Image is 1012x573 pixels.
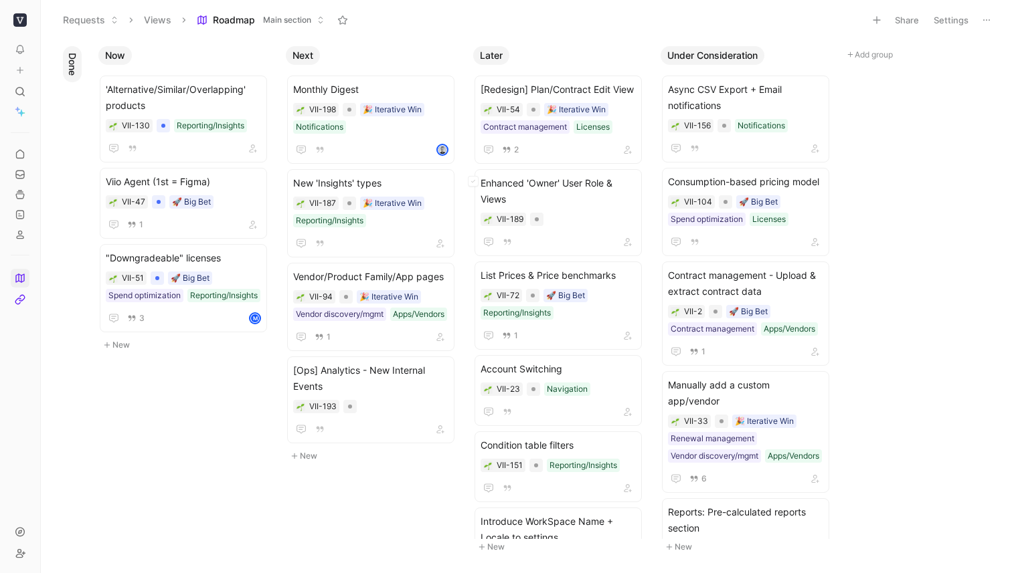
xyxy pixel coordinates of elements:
div: 🌱 [108,273,118,283]
div: NextNew [280,40,468,471]
button: Under Consideration [661,46,764,65]
button: 🌱 [483,291,493,300]
div: Apps/Vendors [764,322,815,336]
div: 🌱 [108,121,118,130]
div: 🎉 Iterative Win [359,290,418,304]
div: Vendor discovery/mgmt [296,308,384,321]
a: Enhanced 'Owner' User Role & Views [475,169,642,256]
span: Manually add a custom app/vendor [668,377,823,409]
div: Notifications [738,119,785,132]
div: 🚀 Big Bet [171,271,209,285]
div: Spend optimization [671,213,743,226]
button: New [286,448,462,464]
span: List Prices & Price benchmarks [481,267,636,283]
button: Views [138,10,177,30]
a: Condition table filtersReporting/Insights [475,431,642,502]
button: Now [98,46,132,65]
div: 🌱 [296,292,305,302]
span: [Ops] Analytics - New Internal Events [293,362,448,394]
a: 'Alternative/Similar/Overlapping' productsReporting/Insights [100,76,267,162]
span: 6 [701,475,707,483]
div: VII-156 [684,119,711,132]
button: 1 [499,328,521,343]
span: Consumption-based pricing model [668,174,823,190]
button: Done [63,46,82,82]
div: LaterNew [468,40,655,562]
button: New [661,539,837,555]
div: 🌱 [671,121,680,130]
button: 🌱 [671,197,680,207]
button: New [98,337,275,353]
a: Consumption-based pricing model🚀 Big BetSpend optimizationLicenses [662,168,829,256]
a: "Downgradeable" licenses🚀 Big BetSpend optimizationReporting/Insights3M [100,244,267,332]
div: Reporting/Insights [483,306,551,320]
span: Introduce WorkSpace Name + Locale to settings [481,513,636,546]
span: Account Switching [481,361,636,377]
a: [Ops] Analytics - New Internal Events [287,356,454,443]
button: 🌱 [671,417,680,426]
a: Monthly Digest🎉 Iterative WinNotificationsavatar [287,76,454,164]
button: New [473,539,650,555]
span: New 'Insights' types [293,175,448,191]
div: Reporting/Insights [177,119,244,132]
div: 🌱 [671,307,680,316]
span: Monthly Digest [293,82,448,98]
div: 🚀 Big Bet [729,305,768,318]
div: Contract management [671,322,754,336]
div: 🚀 Big Bet [546,289,585,302]
img: 🌱 [484,216,492,224]
div: VII-23 [497,382,520,396]
img: 🌱 [109,122,117,130]
span: Enhanced 'Owner' User Role & Views [481,175,636,207]
a: Contract management - Upload & extract contract data🚀 Big BetContract managementApps/Vendors1 [662,261,829,366]
button: 🌱 [483,105,493,114]
span: Async CSV Export + Email notifications [668,82,823,114]
div: Spend optimization [108,289,181,302]
div: 🎉 Iterative Win [363,103,422,116]
span: 1 [139,221,143,229]
div: Vendor discovery/mgmt [671,449,758,463]
div: VII-198 [309,103,336,116]
span: Vendor/Product Family/App pages [293,269,448,285]
span: Later [480,49,503,62]
div: VII-187 [309,197,336,210]
div: 🎉 Iterative Win [547,103,606,116]
span: Reports: Pre-calculated reports section [668,504,823,536]
img: 🌱 [297,294,305,302]
button: 6 [687,471,709,486]
button: 🌱 [296,199,305,208]
div: Reporting/Insights [550,459,617,472]
div: VII-2 [684,305,702,318]
button: 3 [124,311,147,326]
button: 🌱 [108,197,118,207]
button: 🌱 [296,105,305,114]
div: Done [58,40,87,562]
div: 🌱 [483,461,493,470]
div: 🎉 Iterative Win [363,197,422,210]
div: Apps/Vendors [393,308,444,321]
div: Reporting/Insights [190,289,258,302]
div: VII-47 [122,195,145,209]
span: "Downgradeable" licenses [106,250,261,266]
button: 1 [687,344,708,359]
button: Share [889,11,925,29]
button: Settings [928,11,975,29]
div: 🚀 Big Bet [172,195,211,209]
img: 🌱 [671,199,679,207]
img: 🌱 [484,292,492,300]
button: 1 [312,330,333,344]
img: 🌱 [484,386,492,394]
img: Viio [13,13,27,27]
span: Done [66,53,79,76]
img: 🌱 [671,418,679,426]
button: 2 [499,142,521,157]
div: VII-151 [497,459,523,472]
button: 🌱 [296,402,305,411]
div: NowNew [93,40,280,360]
span: Roadmap [213,13,255,27]
span: 'Alternative/Similar/Overlapping' products [106,82,261,114]
button: Requests [57,10,124,30]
